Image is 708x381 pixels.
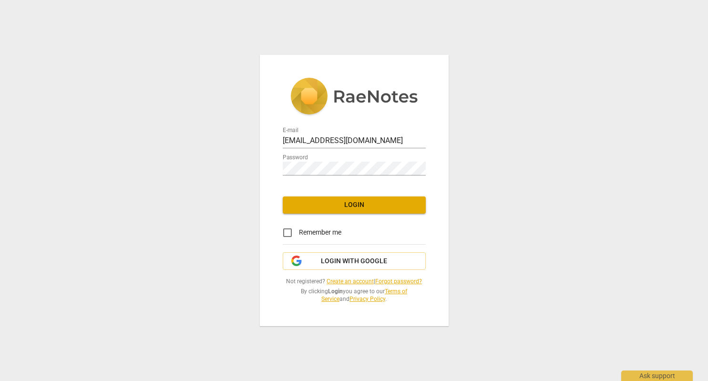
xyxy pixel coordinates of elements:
[283,127,298,133] label: E-mail
[299,227,341,237] span: Remember me
[283,154,308,160] label: Password
[328,288,343,295] b: Login
[290,200,418,210] span: Login
[283,288,426,303] span: By clicking you agree to our and .
[283,252,426,270] button: Login with Google
[283,278,426,286] span: Not registered? |
[375,278,422,285] a: Forgot password?
[283,196,426,214] button: Login
[290,78,418,117] img: 5ac2273c67554f335776073100b6d88f.svg
[327,278,374,285] a: Create an account
[621,371,693,381] div: Ask support
[349,296,385,302] a: Privacy Policy
[321,257,387,266] span: Login with Google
